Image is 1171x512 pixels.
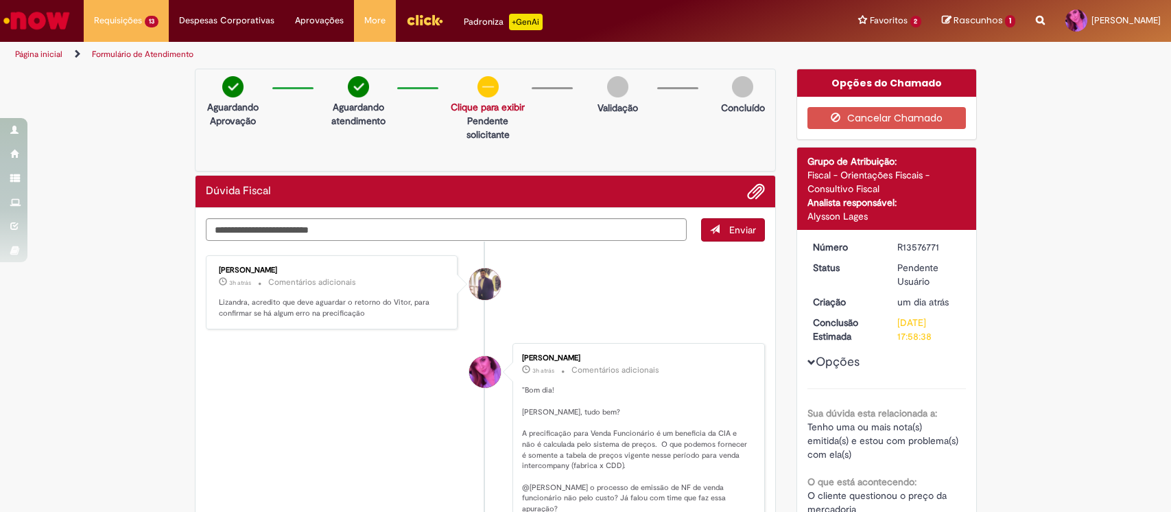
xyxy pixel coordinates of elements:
[942,14,1015,27] a: Rascunhos
[477,76,499,97] img: circle-minus.png
[179,14,274,27] span: Despesas Corporativas
[797,69,976,97] div: Opções do Chamado
[522,354,750,362] div: [PERSON_NAME]
[732,76,753,97] img: img-circle-grey.png
[1091,14,1161,26] span: [PERSON_NAME]
[469,268,501,300] div: Gabriel Rodrigues Barao
[897,296,949,308] time: 29/09/2025 13:13:39
[451,101,525,113] a: Clique para exibir
[92,49,193,60] a: Formulário de Atendimento
[295,14,344,27] span: Aprovações
[897,261,961,288] div: Pendente Usuário
[897,296,949,308] span: um dia atrás
[219,297,447,318] p: Lizandra, acredito que deve aguardar o retorno do Vitor, para confirmar se há algum erro na preci...
[469,356,501,388] div: Lizandra Henriques Silva
[729,224,756,236] span: Enviar
[201,100,265,128] p: Aguardando Aprovação
[807,107,966,129] button: Cancelar Chamado
[598,101,638,115] p: Validação
[94,14,142,27] span: Requisições
[607,76,628,97] img: img-circle-grey.png
[807,421,961,461] span: Tenho uma ou mais nota(s) emitida(s) e estou com problema(s) com ela(s)
[10,42,770,67] ul: Trilhas de página
[803,316,887,343] dt: Conclusão Estimada
[532,366,554,375] span: 3h atrás
[348,76,369,97] img: check-circle-green.png
[571,364,659,376] small: Comentários adicionais
[897,316,961,343] div: [DATE] 17:58:38
[807,407,937,419] b: Sua dúvida esta relacionada a:
[870,14,908,27] span: Favoritos
[509,14,543,30] p: +GenAi
[532,366,554,375] time: 30/09/2025 13:57:10
[721,101,765,115] p: Concluído
[803,240,887,254] dt: Número
[897,295,961,309] div: 29/09/2025 13:13:39
[807,196,966,209] div: Analista responsável:
[406,10,443,30] img: click_logo_yellow_360x200.png
[451,114,525,141] p: Pendente solicitante
[145,16,158,27] span: 13
[268,277,356,288] small: Comentários adicionais
[15,49,62,60] a: Página inicial
[206,185,271,198] h2: Dúvida Fiscal Histórico de tíquete
[803,295,887,309] dt: Criação
[1005,15,1015,27] span: 1
[222,76,244,97] img: check-circle-green.png
[701,218,765,242] button: Enviar
[747,183,765,200] button: Adicionar anexos
[954,14,1003,27] span: Rascunhos
[1,7,72,34] img: ServiceNow
[807,168,966,196] div: Fiscal - Orientações Fiscais - Consultivo Fiscal
[803,261,887,275] dt: Status
[910,16,922,27] span: 2
[364,14,386,27] span: More
[219,266,447,275] div: [PERSON_NAME]
[229,279,251,287] time: 30/09/2025 14:07:39
[229,279,251,287] span: 3h atrás
[464,14,543,30] div: Padroniza
[807,154,966,168] div: Grupo de Atribuição:
[897,240,961,254] div: R13576771
[326,100,390,128] p: Aguardando atendimento
[206,218,687,242] textarea: Digite sua mensagem aqui...
[807,209,966,223] div: Alysson Lages
[807,476,916,488] b: O que está acontecendo:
